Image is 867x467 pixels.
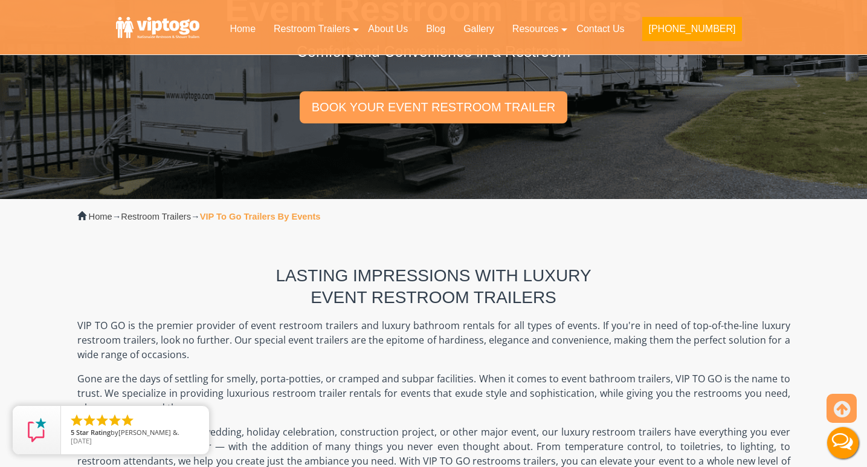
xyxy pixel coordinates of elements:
[77,371,790,415] p: Gone are the days of settling for smelly, porta-potties, or cramped and subpar facilities. When i...
[76,428,111,437] span: Star Rating
[82,413,97,428] li: 
[89,212,112,221] a: Home
[300,91,568,123] a: Book Your Event Restroom Trailer
[359,16,417,42] a: About Us
[95,413,109,428] li: 
[503,16,567,42] a: Resources
[118,428,179,437] span: [PERSON_NAME] &.
[77,265,790,309] h2: Lasting Impressions with Luxury Event Restroom Trailers
[71,429,199,437] span: by
[89,212,321,221] span: → →
[120,413,135,428] li: 
[221,16,265,42] a: Home
[567,16,633,42] a: Contact Us
[71,436,92,445] span: [DATE]
[454,16,503,42] a: Gallery
[108,413,122,428] li: 
[417,16,454,42] a: Blog
[642,17,741,41] button: [PHONE_NUMBER]
[819,419,867,467] button: Live Chat
[121,212,191,221] a: Restroom Trailers
[69,413,84,428] li: 
[200,212,321,221] strong: VIP To Go Trailers By Events
[265,16,359,42] a: Restroom Trailers
[71,428,74,437] span: 5
[25,418,49,442] img: Review Rating
[633,16,750,48] a: [PHONE_NUMBER]
[77,318,790,362] p: VIP TO GO is the premier provider of event restroom trailers and luxury bathroom rentals for all ...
